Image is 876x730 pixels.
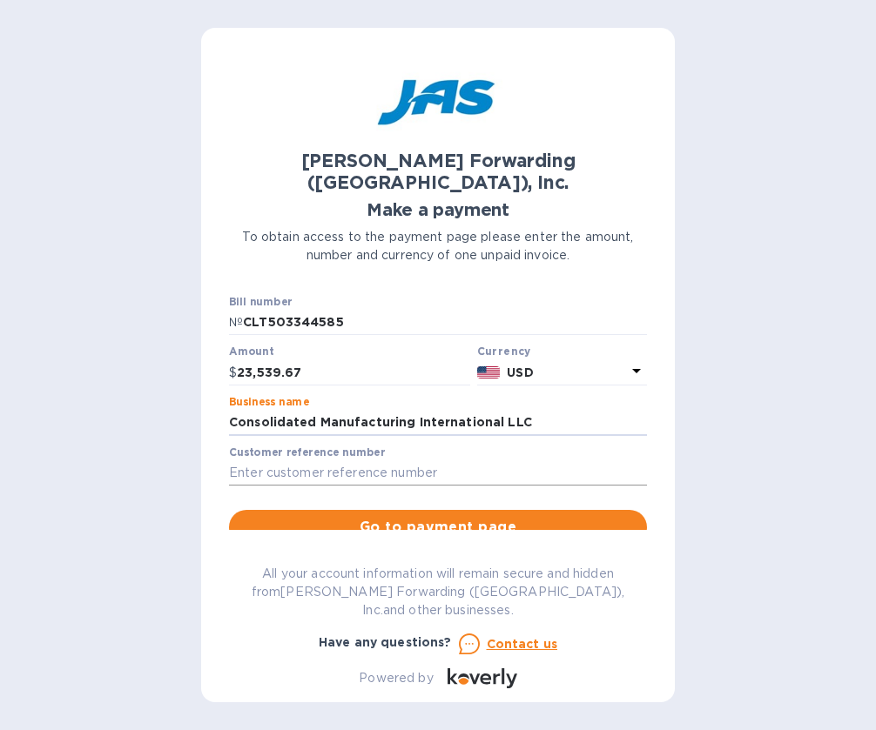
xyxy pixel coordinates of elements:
b: USD [507,365,533,379]
input: Enter business name [229,410,647,436]
span: Go to payment page [243,517,633,538]
p: $ [229,364,237,382]
p: № [229,313,243,332]
u: Contact us [487,637,558,651]
label: Customer reference number [229,447,385,458]
input: Enter bill number [243,310,647,336]
b: Have any questions? [319,635,452,649]
label: Amount [229,347,273,358]
input: 0.00 [237,359,470,385]
b: [PERSON_NAME] Forwarding ([GEOGRAPHIC_DATA]), Inc. [301,150,576,193]
button: Go to payment page [229,510,647,545]
input: Enter customer reference number [229,460,647,486]
label: Bill number [229,297,292,307]
p: To obtain access to the payment page please enter the amount, number and currency of one unpaid i... [229,228,647,265]
b: Currency [477,345,531,358]
label: Business name [229,397,309,407]
h1: Make a payment [229,200,647,220]
p: Powered by [359,669,433,687]
p: All your account information will remain secure and hidden from [PERSON_NAME] Forwarding ([GEOGRA... [229,565,647,619]
img: USD [477,366,501,378]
